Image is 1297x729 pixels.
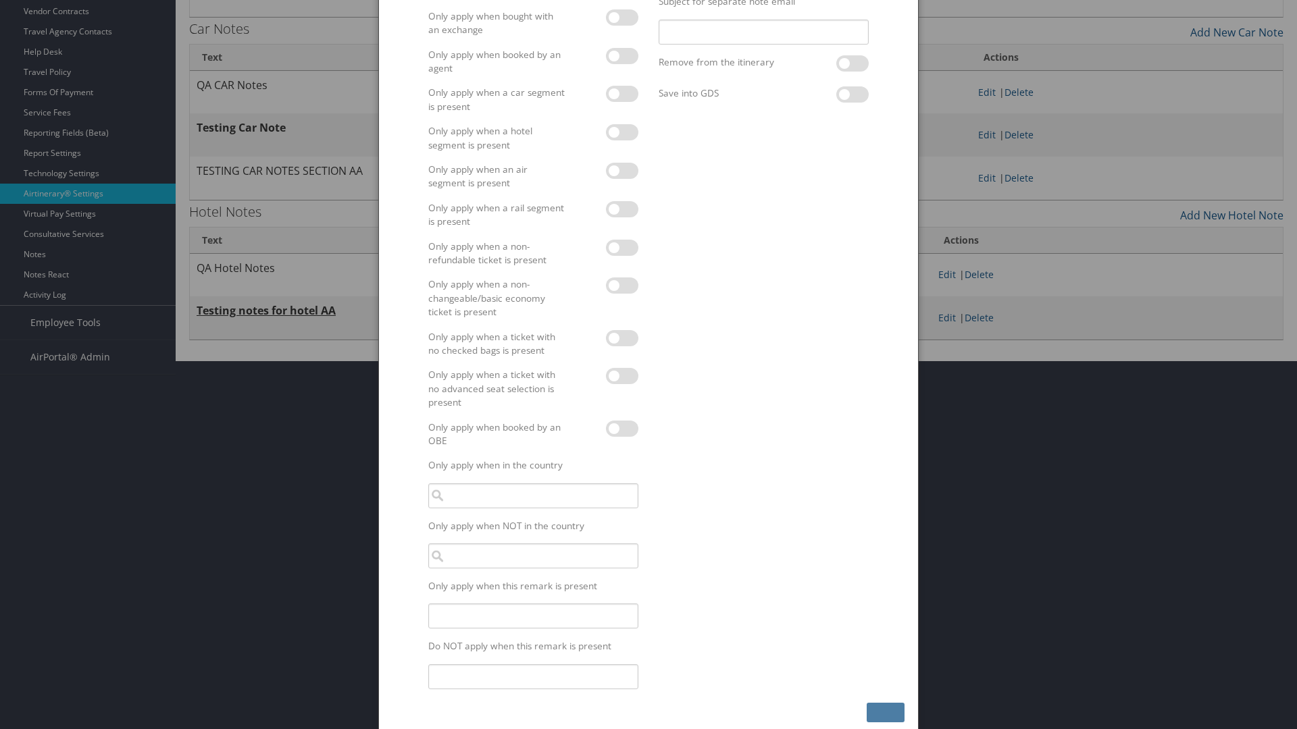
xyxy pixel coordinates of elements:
[423,368,570,409] label: Only apply when a ticket with no advanced seat selection is present
[423,330,570,358] label: Only apply when a ticket with no checked bags is present
[423,86,570,113] label: Only apply when a car segment is present
[423,458,644,472] label: Only apply when in the country
[423,579,644,593] label: Only apply when this remark is present
[653,86,800,100] label: Save into GDS
[423,240,570,267] label: Only apply when a non-refundable ticket is present
[423,124,570,152] label: Only apply when a hotel segment is present
[5,8,455,19] p: QA Automation Notes
[423,421,570,448] label: Only apply when booked by an OBE
[423,163,570,190] label: Only apply when an air segment is present
[423,9,570,37] label: Only apply when bought with an exchange
[423,639,644,653] label: Do NOT apply when this remark is present
[423,519,644,533] label: Only apply when NOT in the country
[423,48,570,76] label: Only apply when booked by an agent
[423,277,570,319] label: Only apply when a non-changeable/basic economy ticket is present
[653,55,800,69] label: Remove from the itinerary
[423,201,570,229] label: Only apply when a rail segment is present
